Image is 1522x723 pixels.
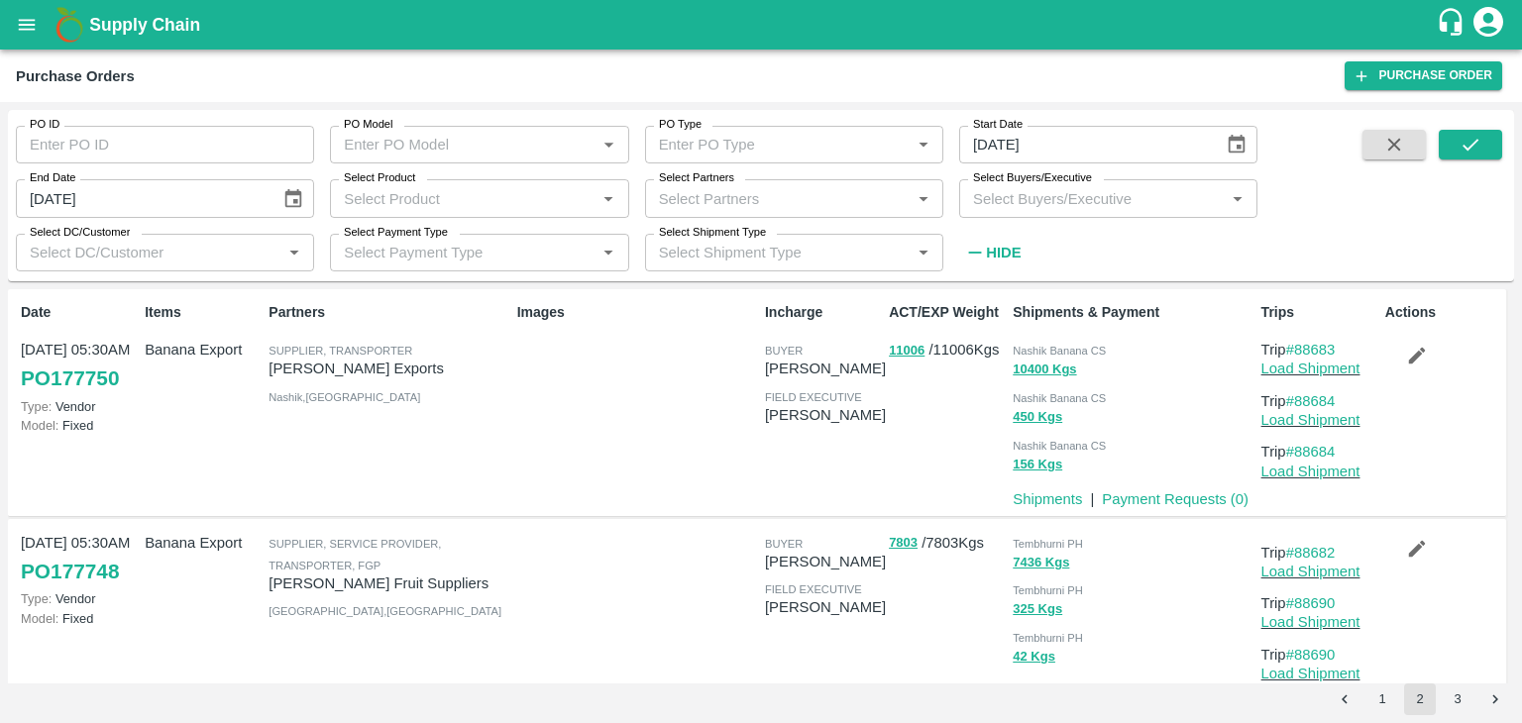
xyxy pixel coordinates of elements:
[959,236,1027,269] button: Hide
[21,339,137,361] p: [DATE] 05:30AM
[911,240,936,265] button: Open
[765,583,862,595] span: field executive
[659,225,766,241] label: Select Shipment Type
[1261,361,1360,376] a: Load Shipment
[1013,632,1083,644] span: Tembhurni PH
[269,538,441,571] span: Supplier, Service Provider, Transporter, FGP
[1013,552,1069,574] button: 7436 Kgs
[911,132,936,157] button: Open
[1013,392,1106,404] span: Nashik Banana CS
[269,345,412,357] span: Supplier, Transporter
[651,132,879,157] input: Enter PO Type
[145,532,261,554] p: Banana Export
[21,611,58,626] span: Model:
[1261,542,1377,564] p: Trip
[765,302,881,323] p: Incharge
[1326,683,1514,715] nav: pagination navigation
[21,418,58,433] span: Model:
[269,572,508,594] p: [PERSON_NAME] Fruit Suppliers
[145,339,261,361] p: Banana Export
[1261,412,1360,428] a: Load Shipment
[1082,480,1094,510] div: |
[1286,393,1336,409] a: #88684
[50,5,89,45] img: logo
[889,339,1005,361] p: / 11006 Kgs
[274,180,312,218] button: Choose date, selected date is Sep 21, 2025
[1366,683,1398,715] button: Go to page 1
[1329,683,1360,715] button: Go to previous page
[145,302,261,323] p: Items
[89,15,200,35] b: Supply Chain
[269,605,501,617] span: [GEOGRAPHIC_DATA] , [GEOGRAPHIC_DATA]
[30,117,59,133] label: PO ID
[1479,683,1511,715] button: Go to next page
[986,245,1021,260] strong: Hide
[344,170,415,186] label: Select Product
[21,397,137,416] p: Vendor
[21,591,52,606] span: Type:
[1404,683,1436,715] button: page 2
[1470,4,1506,46] div: account of current user
[765,596,886,618] p: [PERSON_NAME]
[22,240,275,265] input: Select DC/Customer
[596,240,621,265] button: Open
[965,185,1219,211] input: Select Buyers/Executive
[1442,683,1473,715] button: Go to page 3
[959,126,1210,163] input: Start Date
[1013,406,1062,429] button: 450 Kgs
[973,170,1092,186] label: Select Buyers/Executive
[1013,584,1083,596] span: Tembhurni PH
[765,538,803,550] span: buyer
[21,302,137,323] p: Date
[1013,359,1076,381] button: 10400 Kgs
[1261,666,1360,681] a: Load Shipment
[1261,390,1377,412] p: Trip
[1225,186,1250,212] button: Open
[1261,464,1360,479] a: Load Shipment
[1013,454,1062,476] button: 156 Kgs
[889,302,1005,323] p: ACT/EXP Weight
[30,225,130,241] label: Select DC/Customer
[1261,644,1377,666] p: Trip
[1013,345,1106,357] span: Nashik Banana CS
[973,117,1023,133] label: Start Date
[30,170,75,186] label: End Date
[651,240,905,265] input: Select Shipment Type
[1082,673,1094,703] div: |
[1013,646,1055,669] button: 42 Kgs
[21,609,137,628] p: Fixed
[344,117,393,133] label: PO Model
[1013,538,1083,550] span: Tembhurni PH
[659,170,734,186] label: Select Partners
[21,532,137,554] p: [DATE] 05:30AM
[765,391,862,403] span: field executive
[344,225,448,241] label: Select Payment Type
[765,358,886,379] p: [PERSON_NAME]
[1013,598,1062,621] button: 325 Kgs
[1013,440,1106,452] span: Nashik Banana CS
[517,302,757,323] p: Images
[651,185,905,211] input: Select Partners
[889,340,924,362] button: 11006
[1345,61,1502,90] a: Purchase Order
[1013,302,1252,323] p: Shipments & Payment
[1385,302,1501,323] p: Actions
[336,185,590,211] input: Select Product
[21,416,137,435] p: Fixed
[1261,592,1377,614] p: Trip
[336,240,564,265] input: Select Payment Type
[21,399,52,414] span: Type:
[1102,491,1249,507] a: Payment Requests (0)
[21,589,137,608] p: Vendor
[1218,126,1255,163] button: Choose date, selected date is Sep 20, 2025
[89,11,1436,39] a: Supply Chain
[21,361,119,396] a: PO177750
[16,63,135,89] div: Purchase Orders
[659,117,702,133] label: PO Type
[1286,647,1336,663] a: #88690
[1286,595,1336,611] a: #88690
[1013,491,1082,507] a: Shipments
[21,554,119,589] a: PO177748
[1261,614,1360,630] a: Load Shipment
[1261,302,1377,323] p: Trips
